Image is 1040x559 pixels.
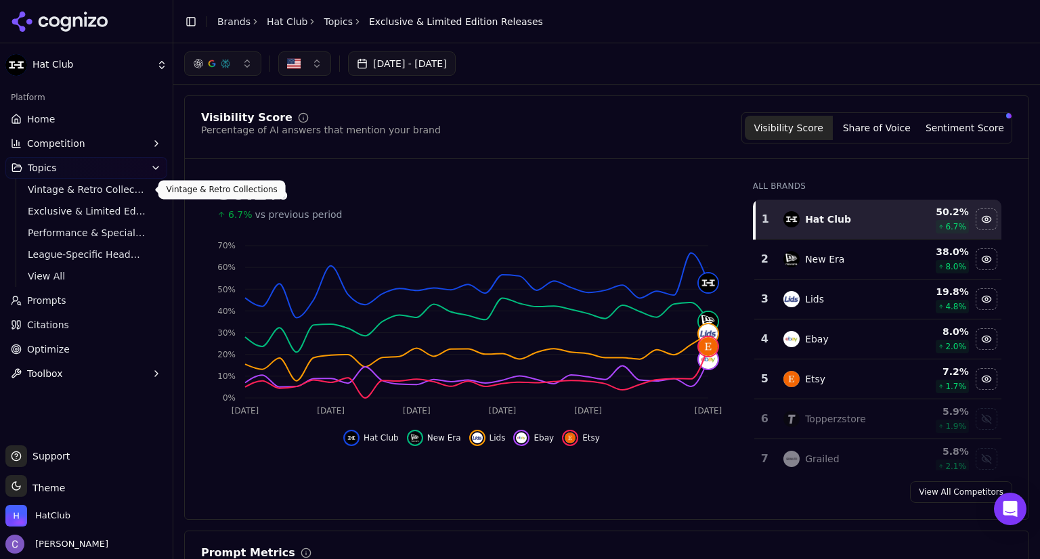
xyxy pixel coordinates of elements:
tr: 3lidsLids19.8%4.8%Hide lids data [754,279,1001,319]
button: [DATE] - [DATE] [348,51,456,76]
span: Lids [490,432,506,443]
button: Show grailed data [976,448,997,470]
img: new era [699,312,718,331]
span: 6.7% [228,208,253,221]
tspan: [DATE] [695,406,722,416]
div: 19.8 % [906,285,969,298]
a: Prompts [5,290,167,311]
a: Brands [217,16,251,27]
tspan: [DATE] [489,406,517,416]
button: Hide new era data [407,430,461,446]
div: 5.8 % [906,445,969,458]
span: Exclusive & Limited Edition Releases [369,15,543,28]
span: Toolbox [27,367,63,380]
span: 6.7 % [945,221,966,232]
span: Citations [27,318,69,332]
div: 4 [760,331,770,347]
span: Home [27,112,55,126]
img: topperzstore [783,411,800,427]
span: New Era [427,432,461,443]
span: vs previous period [255,208,343,221]
img: Chris Hayes [5,535,24,554]
a: Exclusive & Limited Edition Releases [22,202,151,221]
img: etsy [783,371,800,387]
div: 2 [760,251,770,267]
button: Hide new era data [976,248,997,270]
button: Competition [5,133,167,154]
div: Ebay [805,332,829,346]
span: 4.8 % [945,301,966,312]
tr: 7grailedGrailed5.8%2.1%Show grailed data [754,439,1001,479]
img: Hat Club [5,54,27,76]
a: Hat Club [267,15,307,28]
div: New Era [805,252,844,266]
div: Topperzstore [805,412,866,426]
img: hat club [783,211,800,227]
img: lids [699,324,718,343]
tspan: 0% [223,393,236,403]
tr: 5etsyEtsy7.2%1.7%Hide etsy data [754,359,1001,399]
span: Exclusive & Limited Edition Releases [28,204,146,218]
div: Percentage of AI answers that mention your brand [201,123,441,137]
span: League-Specific Headwear [28,248,146,261]
img: grailed [783,451,800,467]
button: Open organization switcher [5,505,70,527]
a: Performance & Specialty Headwear [22,223,151,242]
div: 50.2 % [906,205,969,219]
img: HatClub [5,505,27,527]
span: Etsy [582,432,600,443]
tspan: 30% [217,328,236,338]
div: Prompt Metrics [201,547,295,558]
span: Performance & Specialty Headwear [28,226,146,240]
img: new era [783,251,800,267]
img: lids [472,432,483,443]
div: 5.9 % [906,405,969,418]
tspan: 60% [217,263,236,272]
tr: 6topperzstoreTopperzstore5.9%1.9%Show topperzstore data [754,399,1001,439]
tr: 2new eraNew Era38.0%8.0%Hide new era data [754,240,1001,279]
a: View All Competitors [910,481,1012,503]
div: 8.0 % [906,325,969,338]
div: 7.2 % [906,365,969,378]
a: Vintage & Retro Collections [22,180,151,199]
tspan: [DATE] [574,406,602,416]
span: 2.1 % [945,461,966,472]
span: Hat Club [364,432,399,443]
button: Hide hat club data [976,208,997,230]
button: Sentiment Score [921,116,1009,140]
a: Topics [324,15,353,28]
img: ebay [516,432,527,443]
button: Hide ebay data [513,430,554,446]
span: 1.9 % [945,421,966,432]
a: Optimize [5,338,167,360]
a: View All [22,267,151,286]
span: Vintage & Retro Collections [28,183,146,196]
tspan: 20% [217,350,236,359]
img: lids [783,291,800,307]
img: new era [410,432,420,443]
span: Competition [27,137,85,150]
img: hat club [699,273,718,292]
button: Show topperzstore data [976,408,997,430]
span: HatClub [35,510,70,522]
div: 5 [760,371,770,387]
span: 8.0 % [945,261,966,272]
span: [PERSON_NAME] [30,538,108,550]
button: Share of Voice [833,116,921,140]
button: Topics [5,157,167,179]
span: Prompts [27,294,66,307]
button: Hide etsy data [976,368,997,390]
button: Hide etsy data [562,430,600,446]
div: Grailed [805,452,839,466]
div: Lids [805,292,824,306]
button: Toolbox [5,363,167,384]
tr: 4ebayEbay8.0%2.0%Hide ebay data [754,319,1001,359]
div: 7 [760,451,770,467]
button: Hide lids data [469,430,506,446]
tspan: 10% [217,372,236,381]
a: Home [5,108,167,130]
nav: breadcrumb [217,15,543,28]
span: 1.7 % [945,381,966,392]
tspan: [DATE] [403,406,431,416]
span: Hat Club [32,59,151,71]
